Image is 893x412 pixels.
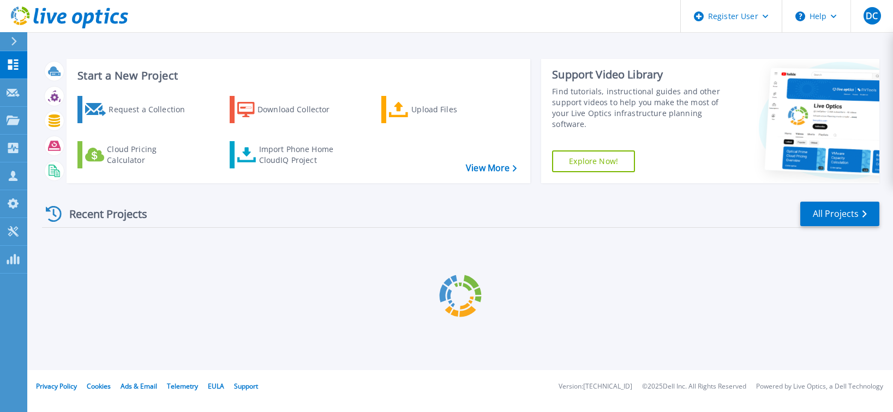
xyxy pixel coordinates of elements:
div: Request a Collection [109,99,196,120]
div: Download Collector [257,99,345,120]
a: EULA [208,381,224,391]
div: Recent Projects [42,201,162,227]
a: View More [466,163,517,173]
li: © 2025 Dell Inc. All Rights Reserved [642,383,746,390]
a: Cookies [87,381,111,391]
div: Support Video Library [552,68,723,82]
li: Version: [TECHNICAL_ID] [559,383,632,390]
a: Request a Collection [77,96,199,123]
a: Explore Now! [552,150,635,172]
span: DC [866,11,878,20]
div: Cloud Pricing Calculator [107,144,194,166]
div: Upload Files [411,99,499,120]
a: Cloud Pricing Calculator [77,141,199,168]
li: Powered by Live Optics, a Dell Technology [756,383,883,390]
a: Telemetry [167,381,198,391]
a: Privacy Policy [36,381,77,391]
a: Download Collector [230,96,351,123]
div: Find tutorials, instructional guides and other support videos to help you make the most of your L... [552,86,723,130]
a: Ads & Email [121,381,157,391]
div: Import Phone Home CloudIQ Project [259,144,344,166]
h3: Start a New Project [77,70,516,82]
a: Upload Files [381,96,503,123]
a: All Projects [800,202,879,226]
a: Support [234,381,258,391]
